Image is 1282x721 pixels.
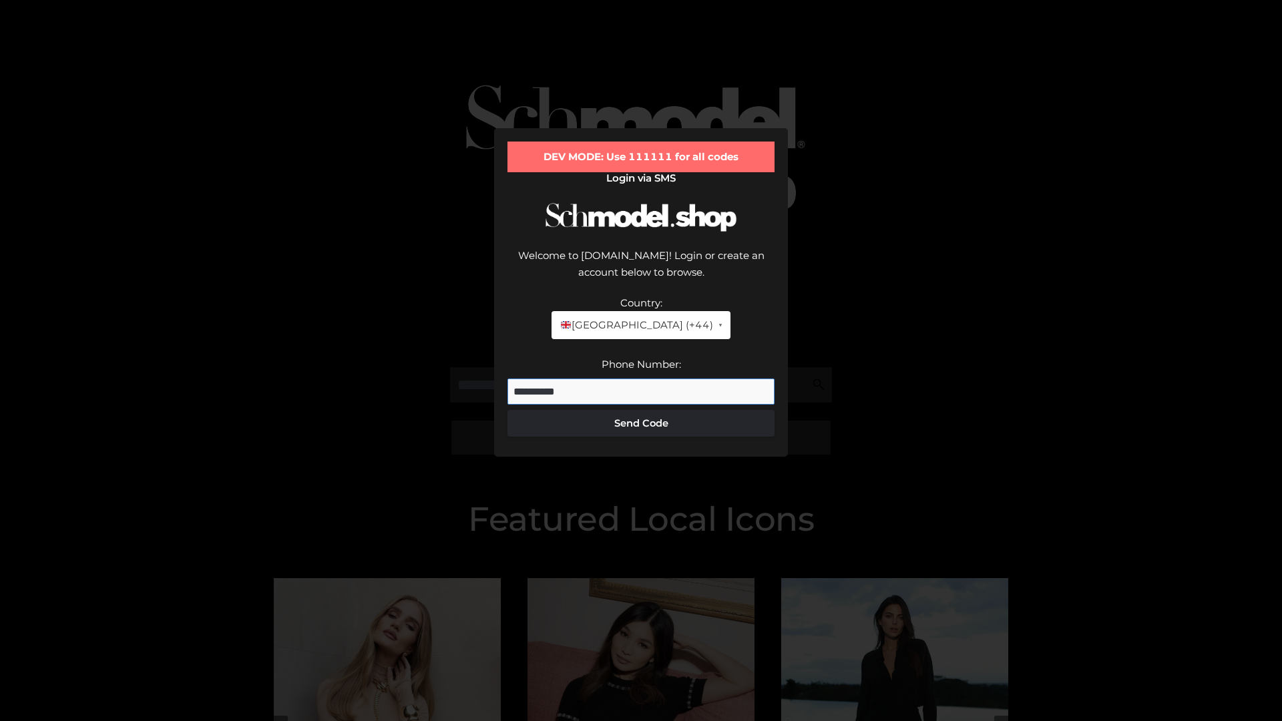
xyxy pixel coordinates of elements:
[602,358,681,371] label: Phone Number:
[507,247,775,294] div: Welcome to [DOMAIN_NAME]! Login or create an account below to browse.
[507,172,775,184] h2: Login via SMS
[560,316,712,334] span: [GEOGRAPHIC_DATA] (+44)
[620,296,662,309] label: Country:
[541,191,741,244] img: Schmodel Logo
[561,320,571,330] img: 🇬🇧
[507,142,775,172] div: DEV MODE: Use 111111 for all codes
[507,410,775,437] button: Send Code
